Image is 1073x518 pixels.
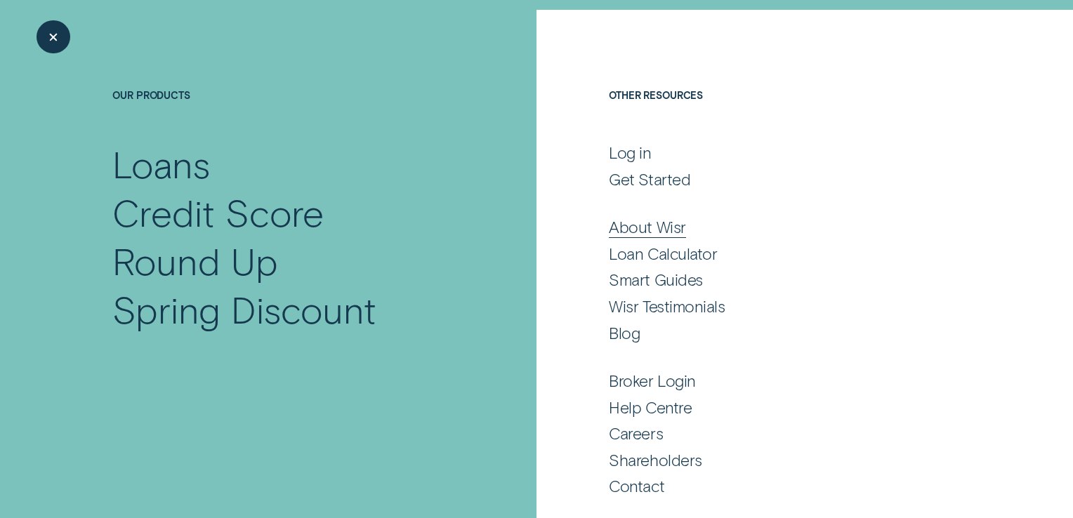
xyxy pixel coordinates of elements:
[112,237,277,285] div: Round Up
[609,371,959,391] a: Broker Login
[112,285,376,333] div: Spring Discount
[609,169,690,190] div: Get Started
[609,217,959,237] a: About Wisr
[609,296,725,317] div: Wisr Testimonials
[609,169,959,190] a: Get Started
[609,217,685,237] div: About Wisr
[609,296,959,317] a: Wisr Testimonials
[609,323,959,343] a: Blog
[112,140,459,188] a: Loans
[609,244,959,264] a: Loan Calculator
[609,423,959,444] a: Careers
[609,89,959,140] h4: Other Resources
[112,89,459,140] h4: Our Products
[609,142,651,163] div: Log in
[609,397,692,418] div: Help Centre
[609,450,702,470] div: Shareholders
[37,20,70,54] button: Close Menu
[609,142,959,163] a: Log in
[609,371,695,391] div: Broker Login
[112,188,324,237] div: Credit Score
[609,323,640,343] div: Blog
[609,244,717,264] div: Loan Calculator
[112,237,459,285] a: Round Up
[609,476,664,496] div: Contact
[609,397,959,418] a: Help Centre
[112,285,459,333] a: Spring Discount
[609,270,959,290] a: Smart Guides
[112,188,459,237] a: Credit Score
[609,423,663,444] div: Careers
[112,140,210,188] div: Loans
[609,476,959,496] a: Contact
[609,450,959,470] a: Shareholders
[609,270,702,290] div: Smart Guides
